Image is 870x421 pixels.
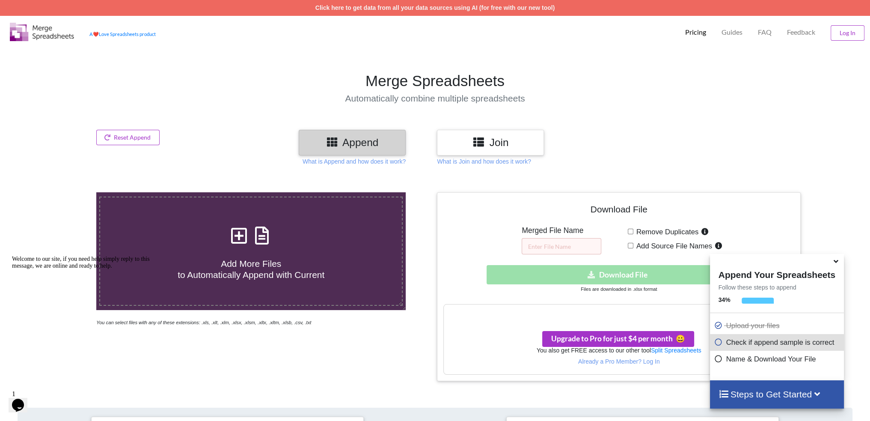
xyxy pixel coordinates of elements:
[710,267,844,280] h4: Append Your Spreadsheets
[673,334,685,343] span: smile
[443,136,537,149] h3: Join
[685,28,706,37] p: Pricing
[633,228,699,236] span: Remove Duplicates
[714,320,842,331] p: Upload your files
[758,28,772,37] p: FAQ
[3,3,157,17] div: Welcome to our site, if you need help simply reply to this message, we are online and ready to help.
[444,347,794,354] h6: You also get FREE access to our other tool
[9,387,36,412] iframe: chat widget
[719,296,730,303] b: 34 %
[96,130,160,145] button: Reset Append
[722,28,742,37] p: Guides
[787,29,815,36] span: Feedback
[89,31,156,37] a: AheartLove Spreadsheets product
[444,309,794,318] h3: Your files are more than 1 MB
[714,354,842,364] p: Name & Download Your File
[444,357,794,366] p: Already a Pro Member? Log In
[305,136,399,149] h3: Append
[303,157,406,166] p: What is Append and how does it work?
[542,331,694,347] button: Upgrade to Pro for just $4 per monthsmile
[178,259,324,279] span: Add More Files to Automatically Append with Current
[96,320,311,325] i: You can select files with any of these extensions: .xls, .xlt, .xlm, .xlsx, .xlsm, .xltx, .xltm, ...
[93,31,99,37] span: heart
[522,226,601,235] h5: Merged File Name
[633,242,712,250] span: Add Source File Names
[581,287,657,292] small: Files are downloaded in .xlsx format
[710,283,844,292] p: Follow these steps to append
[651,347,701,354] a: Split Spreadsheets
[831,25,864,41] button: Log In
[10,23,74,41] img: Logo.png
[3,3,141,17] span: Welcome to our site, if you need help simply reply to this message, we are online and ready to help.
[522,238,601,254] input: Enter File Name
[443,199,794,223] h4: Download File
[315,4,555,11] a: Click here to get data from all your data sources using AI (for free with our new tool)
[714,337,842,348] p: Check if append sample is correct
[9,252,163,382] iframe: chat widget
[437,157,531,166] p: What is Join and how does it work?
[719,389,835,400] h4: Steps to Get Started
[551,334,685,343] span: Upgrade to Pro for just $4 per month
